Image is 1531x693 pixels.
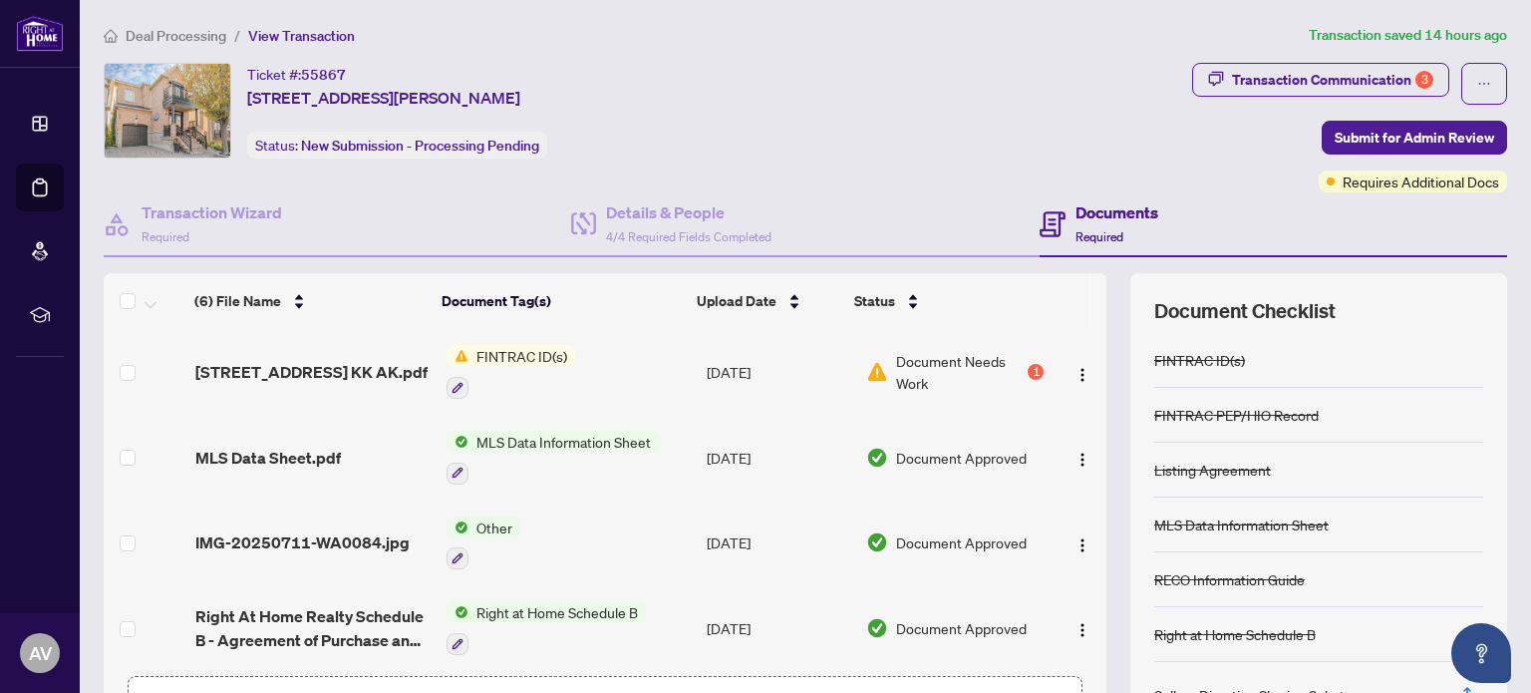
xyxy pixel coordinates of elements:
span: Document Approved [896,531,1027,553]
button: Status IconFINTRAC ID(s) [447,345,575,399]
img: Logo [1074,537,1090,553]
div: Right at Home Schedule B [1154,623,1316,645]
button: Open asap [1451,623,1511,683]
div: FINTRAC ID(s) [1154,349,1245,371]
span: home [104,29,118,43]
span: Required [1075,229,1123,244]
img: logo [16,15,64,52]
button: Logo [1067,356,1098,388]
span: FINTRAC ID(s) [468,345,575,367]
div: RECO Information Guide [1154,568,1305,590]
span: Document Approved [896,447,1027,469]
button: Logo [1067,442,1098,474]
button: Status IconOther [447,517,520,570]
div: 3 [1415,71,1433,89]
h4: Details & People [606,200,771,224]
span: Document Approved [896,617,1027,639]
span: MLS Data Sheet.pdf [195,446,341,470]
li: / [234,24,240,47]
div: FINTRAC PEP/HIO Record [1154,404,1319,426]
span: ellipsis [1477,77,1491,91]
td: [DATE] [699,585,858,671]
button: Status IconRight at Home Schedule B [447,601,646,655]
span: Status [854,290,895,312]
div: 1 [1028,364,1044,380]
span: (6) File Name [194,290,281,312]
h4: Transaction Wizard [142,200,282,224]
th: Status [846,273,1037,329]
img: Logo [1074,367,1090,383]
button: Submit for Admin Review [1322,121,1507,155]
span: Required [142,229,189,244]
span: IMG-20250711-WA0084.jpg [195,530,410,554]
img: Status Icon [447,345,468,367]
span: [STREET_ADDRESS] KK AK.pdf [195,360,428,384]
img: Status Icon [447,431,468,453]
th: (6) File Name [186,273,433,329]
article: Transaction saved 14 hours ago [1309,24,1507,47]
button: Logo [1067,526,1098,558]
span: Deal Processing [126,27,226,45]
td: [DATE] [699,501,858,586]
span: MLS Data Information Sheet [468,431,659,453]
span: Right at Home Schedule B [468,601,646,623]
img: Status Icon [447,517,468,538]
img: Logo [1074,452,1090,468]
span: Submit for Admin Review [1335,122,1494,154]
span: View Transaction [248,27,355,45]
span: 55867 [301,66,346,84]
th: Upload Date [689,273,845,329]
h4: Documents [1075,200,1158,224]
img: Document Status [866,447,888,469]
div: Status: [247,132,547,159]
span: Right At Home Realty Schedule B - Agreement of Purchase and Sale.pdf [195,604,430,652]
img: Document Status [866,531,888,553]
img: IMG-N12442016_1.jpg [105,64,230,158]
div: Ticket #: [247,63,346,86]
img: Document Status [866,361,888,383]
th: Document Tag(s) [434,273,690,329]
span: [STREET_ADDRESS][PERSON_NAME] [247,86,520,110]
span: Document Checklist [1154,297,1336,325]
span: Upload Date [697,290,776,312]
td: [DATE] [699,415,858,501]
button: Logo [1067,612,1098,644]
button: Status IconMLS Data Information Sheet [447,431,659,485]
td: [DATE] [699,329,858,415]
span: Document Needs Work [896,350,1024,394]
img: Logo [1074,622,1090,638]
div: MLS Data Information Sheet [1154,514,1329,535]
img: Document Status [866,617,888,639]
span: 4/4 Required Fields Completed [606,229,771,244]
div: Listing Agreement [1154,459,1271,481]
span: Requires Additional Docs [1343,171,1499,192]
button: Transaction Communication3 [1192,63,1449,97]
span: New Submission - Processing Pending [301,137,539,155]
div: Transaction Communication [1232,64,1433,96]
img: Status Icon [447,601,468,623]
span: AV [29,639,52,667]
span: Other [468,517,520,538]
